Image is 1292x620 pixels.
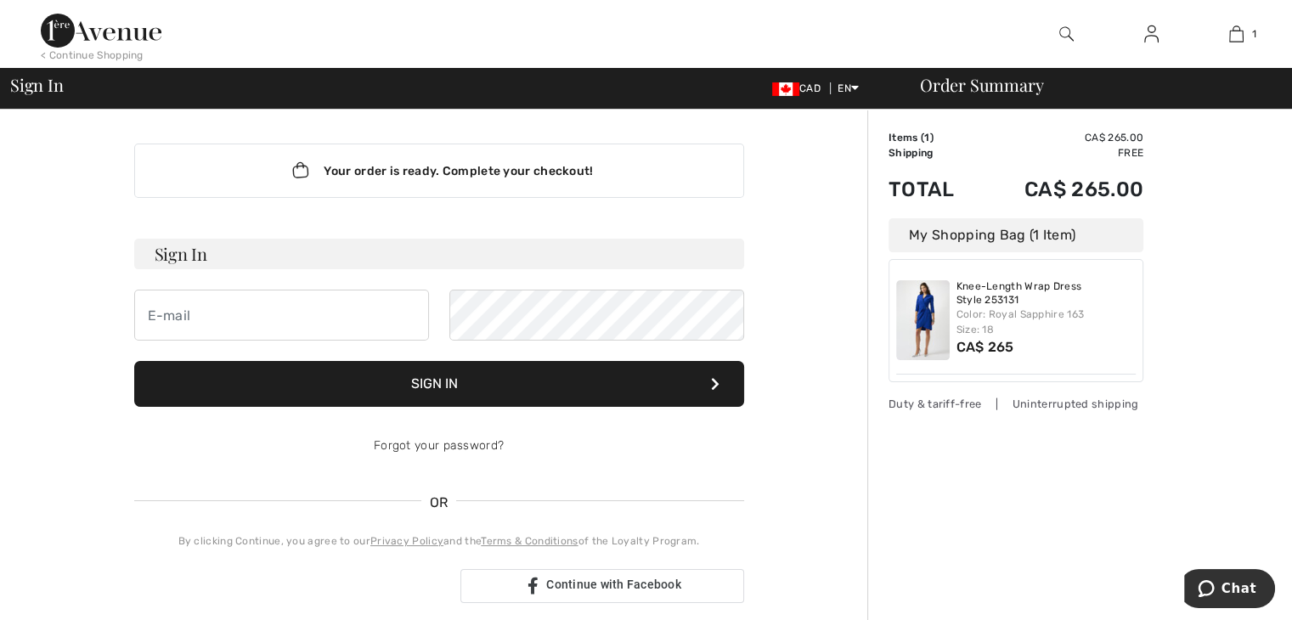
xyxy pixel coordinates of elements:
[41,14,161,48] img: 1ère Avenue
[460,569,744,603] a: Continue with Facebook
[979,130,1143,145] td: CA$ 265.00
[772,82,827,94] span: CAD
[900,76,1282,93] div: Order Summary
[134,533,744,549] div: By clicking Continue, you agree to our and the of the Loyalty Program.
[889,218,1143,252] div: My Shopping Bag (1 Item)
[41,48,144,63] div: < Continue Shopping
[956,307,1137,337] div: Color: Royal Sapphire 163 Size: 18
[134,239,744,269] h3: Sign In
[896,280,950,360] img: Knee-Length Wrap Dress Style 253131
[1144,24,1159,44] img: My Info
[546,578,681,591] span: Continue with Facebook
[1194,24,1278,44] a: 1
[1059,24,1074,44] img: search the website
[979,161,1143,218] td: CA$ 265.00
[421,493,457,513] span: OR
[1184,569,1275,612] iframe: Opens a widget where you can chat to one of our agents
[889,161,979,218] td: Total
[956,280,1137,307] a: Knee-Length Wrap Dress Style 253131
[481,535,578,547] a: Terms & Conditions
[1252,26,1256,42] span: 1
[134,290,429,341] input: E-mail
[889,396,1143,412] div: Duty & tariff-free | Uninterrupted shipping
[772,82,799,96] img: Canadian Dollar
[126,567,455,605] iframe: Bouton Se connecter avec Google
[374,438,504,453] a: Forgot your password?
[10,76,63,93] span: Sign In
[370,535,443,547] a: Privacy Policy
[924,132,929,144] span: 1
[889,145,979,161] td: Shipping
[134,361,744,407] button: Sign In
[889,130,979,145] td: Items ( )
[956,339,1014,355] span: CA$ 265
[1131,24,1172,45] a: Sign In
[1229,24,1244,44] img: My Bag
[838,82,859,94] span: EN
[979,145,1143,161] td: Free
[134,144,744,198] div: Your order is ready. Complete your checkout!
